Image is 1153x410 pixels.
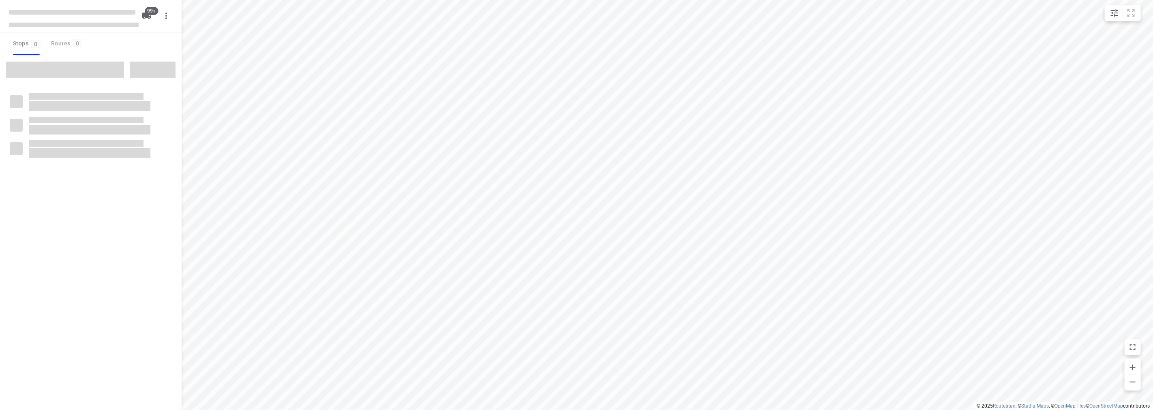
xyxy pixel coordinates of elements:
a: OpenMapTiles [1054,403,1086,409]
li: © 2025 , © , © © contributors [977,403,1150,409]
div: small contained button group [1105,5,1141,21]
a: OpenStreetMap [1089,403,1123,409]
button: Map settings [1106,5,1123,21]
a: Routetitan [993,403,1016,409]
a: Stadia Maps [1021,403,1049,409]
